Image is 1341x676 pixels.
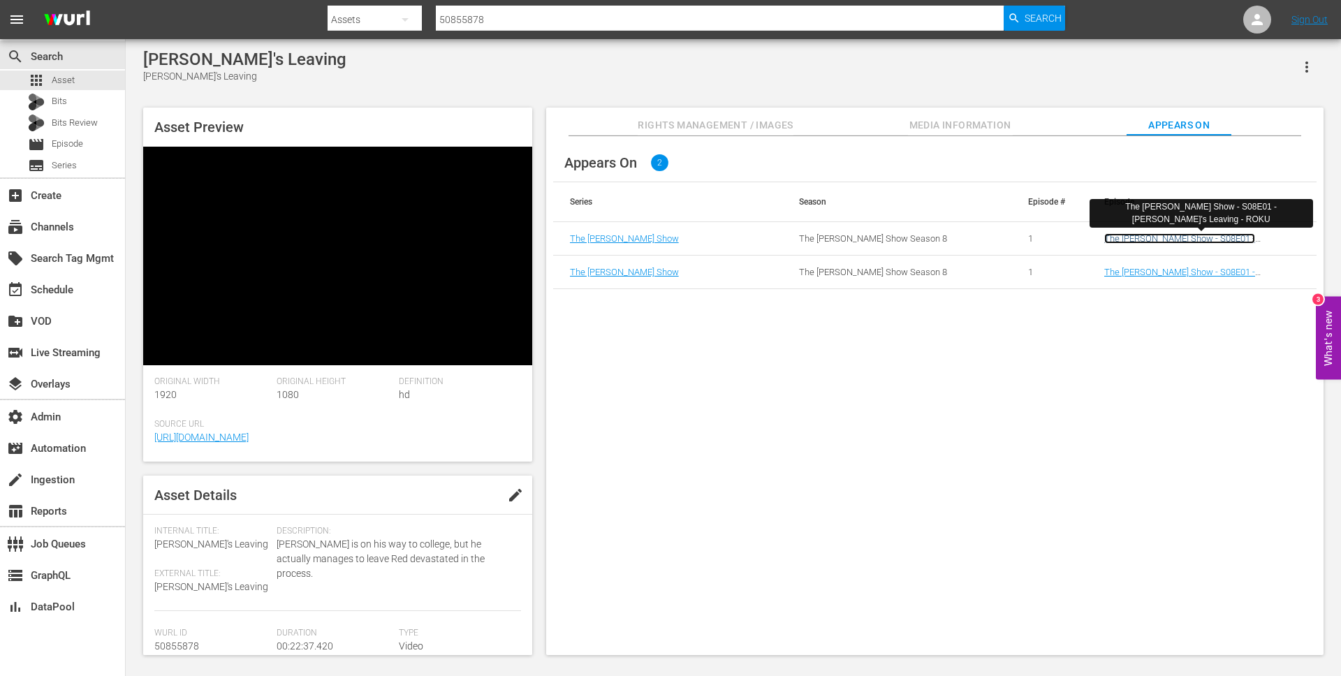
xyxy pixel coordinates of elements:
[651,154,668,171] span: 2
[154,119,244,135] span: Asset Preview
[28,94,45,110] div: Bits
[499,478,532,512] button: edit
[1291,14,1328,25] a: Sign Out
[28,115,45,131] div: Bits Review
[28,136,45,153] span: Episode
[154,538,268,550] span: [PERSON_NAME]'s Leaving
[782,256,1011,289] td: The [PERSON_NAME] Show Season 8
[52,94,67,108] span: Bits
[7,567,24,584] span: GraphQL
[7,219,24,235] span: Channels
[154,419,514,430] span: Source Url
[1011,182,1087,221] th: Episode #
[143,50,346,69] div: [PERSON_NAME]'s Leaving
[7,48,24,65] span: Search
[7,281,24,298] span: Schedule
[154,640,199,652] span: 50855878
[507,487,524,504] span: edit
[1095,201,1307,225] div: The [PERSON_NAME] Show - S08E01 - [PERSON_NAME]'s Leaving - ROKU
[8,11,25,28] span: menu
[1025,6,1062,31] span: Search
[7,409,24,425] span: Admin
[143,69,346,84] div: [PERSON_NAME]'s Leaving
[7,536,24,552] span: Job Queues
[1316,297,1341,380] button: Open Feedback Widget
[154,376,270,388] span: Original Width
[782,182,1011,221] th: Season
[1104,267,1261,288] a: The [PERSON_NAME] Show - S08E01 - [PERSON_NAME]'s Leaving - SAMSUNG
[7,503,24,520] span: Reports
[564,154,637,171] span: Appears On
[7,598,24,615] span: DataPool
[154,628,270,639] span: Wurl Id
[154,389,177,400] span: 1920
[277,640,333,652] span: 00:22:37.420
[1104,233,1255,254] a: The [PERSON_NAME] Show - S08E01 - [PERSON_NAME]'s Leaving - ROKU
[570,233,679,244] a: The [PERSON_NAME] Show
[143,147,532,365] div: Video Player
[28,72,45,89] span: Asset
[52,73,75,87] span: Asset
[52,159,77,172] span: Series
[7,344,24,361] span: Live Streaming
[1004,6,1065,31] button: Search
[277,526,514,537] span: Description:
[7,250,24,267] span: Search Tag Mgmt
[553,182,782,221] th: Series
[154,568,270,580] span: External Title:
[399,376,514,388] span: Definition
[277,537,514,581] span: [PERSON_NAME] is on his way to college, but he actually manages to leave Red devastated in the pr...
[399,389,410,400] span: hd
[399,640,423,652] span: Video
[1011,256,1087,289] td: 1
[1312,294,1324,305] div: 3
[570,267,679,277] a: The [PERSON_NAME] Show
[1011,222,1087,256] td: 1
[34,3,101,36] img: ans4CAIJ8jUAAAAAAAAAAAAAAAAAAAAAAAAgQb4GAAAAAAAAAAAAAAAAAAAAAAAAJMjXAAAAAAAAAAAAAAAAAAAAAAAAgAT5G...
[908,117,1013,134] span: Media Information
[154,487,237,504] span: Asset Details
[7,471,24,488] span: Ingestion
[7,376,24,392] span: Overlays
[154,432,249,443] a: [URL][DOMAIN_NAME]
[52,137,83,151] span: Episode
[154,526,270,537] span: Internal Title:
[277,376,392,388] span: Original Height
[1127,117,1231,134] span: Appears On
[28,157,45,174] span: Series
[277,628,392,639] span: Duration
[154,581,268,592] span: [PERSON_NAME]'s Leaving
[7,440,24,457] span: Automation
[7,313,24,330] span: VOD
[277,389,299,400] span: 1080
[399,628,514,639] span: Type
[782,222,1011,256] td: The [PERSON_NAME] Show Season 8
[1087,182,1317,221] th: Episode
[7,187,24,204] span: Create
[52,116,98,130] span: Bits Review
[638,117,793,134] span: Rights Management / Images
